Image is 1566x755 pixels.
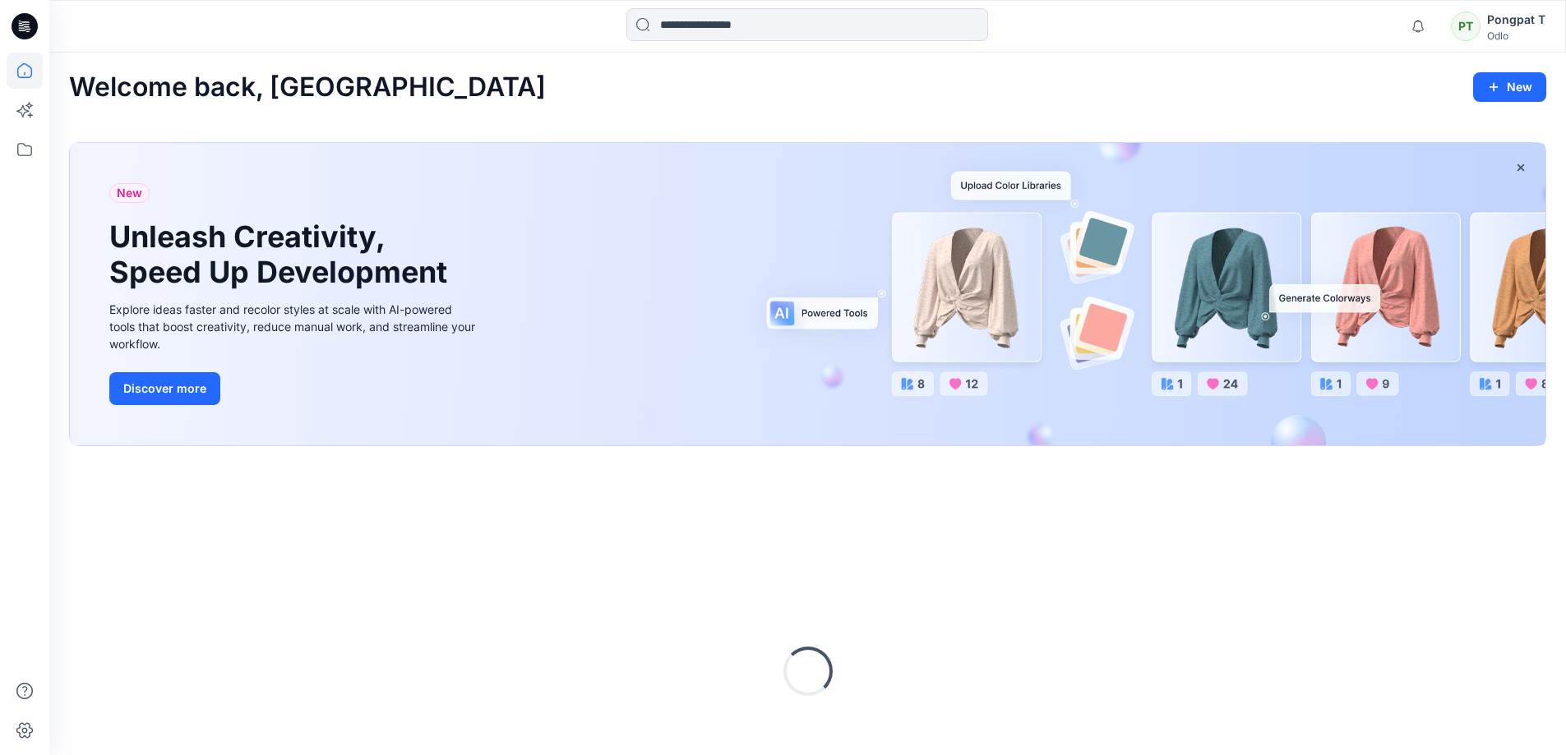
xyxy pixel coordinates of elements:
[109,301,479,352] div: Explore ideas faster and recolor styles at scale with AI-powered tools that boost creativity, red...
[109,219,455,290] h1: Unleash Creativity, Speed Up Development
[109,372,479,405] a: Discover more
[1451,12,1481,41] div: PT
[117,183,142,203] span: New
[69,72,546,103] h2: Welcome back, [GEOGRAPHIC_DATA]
[109,372,220,405] button: Discover more
[1487,30,1545,42] div: Odlo
[1473,72,1546,102] button: New
[1487,10,1545,30] div: Pongpat T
